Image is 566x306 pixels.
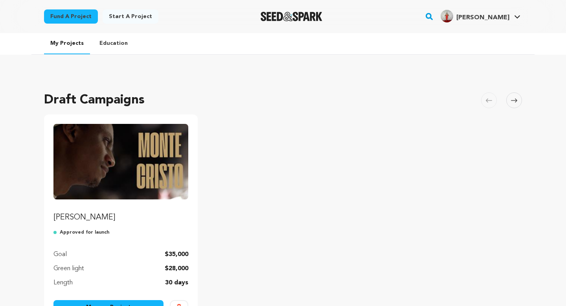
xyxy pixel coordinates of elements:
a: Seed&Spark Homepage [261,12,322,21]
p: Green light [53,264,84,273]
img: Seed&Spark Logo Dark Mode [261,12,322,21]
p: Goal [53,250,67,259]
p: 30 days [165,278,188,288]
a: Education [93,33,134,53]
a: Fund a project [44,9,98,24]
span: [PERSON_NAME] [456,15,509,21]
a: Leilani R.'s Profile [439,8,522,22]
img: 0ca4d6fc0756cba4.jpg [441,10,453,22]
p: Length [53,278,73,288]
div: Leilani R.'s Profile [441,10,509,22]
a: Fund Monte Cristo [53,124,188,223]
p: $28,000 [165,264,188,273]
span: Leilani R.'s Profile [439,8,522,25]
p: $35,000 [165,250,188,259]
a: Start a project [103,9,158,24]
p: Approved for launch [53,229,188,236]
a: My Projects [44,33,90,54]
h2: Draft Campaigns [44,91,145,110]
img: approved-for-launch.svg [53,229,60,236]
p: [PERSON_NAME] [53,212,188,223]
